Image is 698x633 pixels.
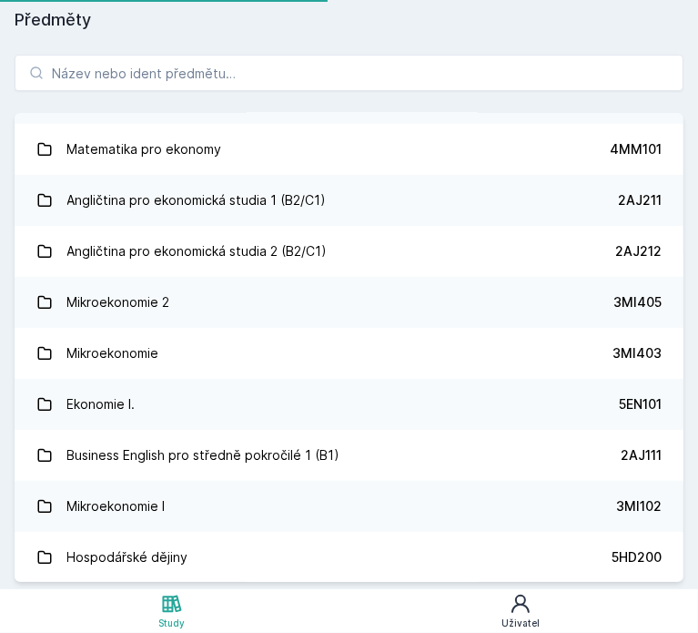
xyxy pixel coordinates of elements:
[621,446,662,465] div: 2AJ111
[612,548,662,567] div: 5HD200
[501,617,540,630] div: Uživatel
[15,277,683,328] a: Mikroekonomie 2 3MI405
[15,55,683,91] input: Název nebo ident předmětu…
[67,488,166,525] div: Mikroekonomie I
[15,532,683,583] a: Hospodářské dějiny 5HD200
[15,430,683,481] a: Business English pro středně pokročilé 1 (B1) 2AJ111
[15,481,683,532] a: Mikroekonomie I 3MI102
[67,284,170,321] div: Mikroekonomie 2
[610,140,662,158] div: 4MM101
[67,182,327,219] div: Angličtina pro ekonomická studia 1 (B2/C1)
[15,175,683,226] a: Angličtina pro ekonomická studia 1 (B2/C1) 2AJ211
[15,226,683,277] a: Angličtina pro ekonomická studia 2 (B2/C1) 2AJ212
[67,131,222,168] div: Matematika pro ekonomy
[616,497,662,516] div: 3MI102
[619,395,662,413] div: 5EN101
[612,344,662,362] div: 3MI403
[67,386,136,423] div: Ekonomie I.
[158,617,185,630] div: Study
[67,437,340,474] div: Business English pro středně pokročilé 1 (B1)
[618,191,662,209] div: 2AJ211
[67,233,328,270] div: Angličtina pro ekonomická studia 2 (B2/C1)
[15,124,683,175] a: Matematika pro ekonomy 4MM101
[67,539,188,576] div: Hospodářské dějiny
[615,242,662,260] div: 2AJ212
[343,589,698,633] a: Uživatel
[613,293,662,311] div: 3MI405
[15,7,683,33] h1: Předměty
[15,379,683,430] a: Ekonomie I. 5EN101
[67,335,159,372] div: Mikroekonomie
[15,328,683,379] a: Mikroekonomie 3MI403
